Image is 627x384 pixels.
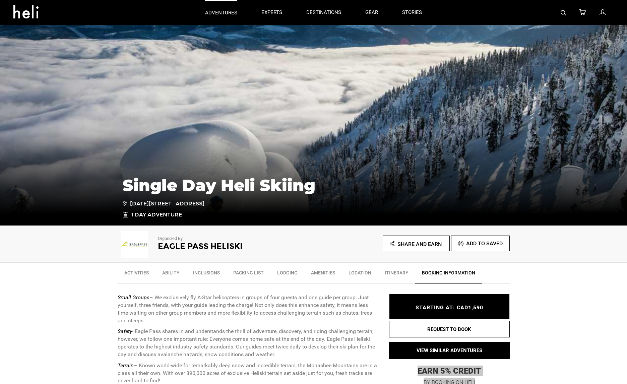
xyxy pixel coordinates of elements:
p: – We exclusively fly A-Star helicopters in groups of four guests and one guide per group. Just yo... [118,294,379,324]
span: 1 Day Adventure [131,211,182,219]
em: Safety [118,328,132,334]
a: Packing List [227,266,270,283]
p: adventures [205,9,237,16]
p: - Eagle Pass shares in and understands the thrill of adventure, discovery, and riding challenging... [118,328,379,358]
button: VIEW SIMILAR ADVENTURES [389,342,510,359]
a: Ability [155,266,186,283]
p: Organized By [158,236,295,242]
p: experts [261,9,282,16]
a: Location [342,266,378,283]
h2: Eagle Pass Heliski [158,242,295,251]
em: Small Groups [118,294,149,301]
em: Terrain [118,362,134,369]
a: Amenities [304,266,342,283]
span: Add To Saved [466,240,503,247]
img: bce35a57f002339d0472b514330e267c.png [118,231,151,258]
p: EARN 5% CREDIT [389,299,510,376]
p: destinations [306,9,341,16]
a: BOOKING INFORMATION [415,266,482,283]
a: Activities [118,266,155,283]
h1: Single Day Heli Skiing [123,176,505,194]
span: [DATE][STREET_ADDRESS] [123,199,204,208]
img: search-bar-icon.svg [561,10,566,15]
a: Itinerary [378,266,415,283]
span: STARTING AT: CAD1,590 [416,304,483,311]
button: REQUEST TO BOOK [389,321,510,337]
a: Lodging [270,266,304,283]
a: Inclusions [186,266,227,283]
span: Share and Earn [397,241,442,247]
